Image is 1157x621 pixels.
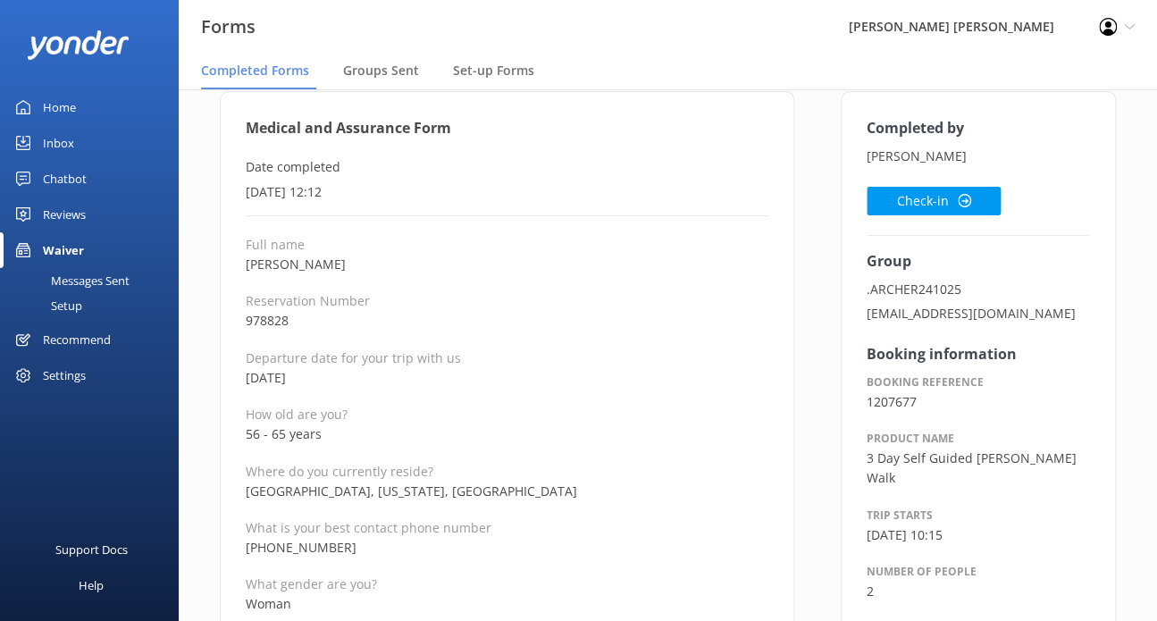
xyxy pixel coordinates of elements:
[867,147,1090,166] p: [PERSON_NAME]
[201,13,256,41] h3: Forms
[79,567,104,603] div: Help
[867,582,1090,601] p: 2
[246,255,768,274] p: [PERSON_NAME]
[867,525,1090,545] p: [DATE] 10:15
[55,532,128,567] div: Support Docs
[867,250,1090,273] h4: Group
[246,182,768,202] p: [DATE] 12:12
[43,125,74,161] div: Inbox
[867,187,1001,215] button: Check-in
[27,30,130,60] img: yonder-white-logo.png
[43,161,87,197] div: Chatbot
[246,236,768,253] p: Full name
[453,62,534,80] span: Set-up Forms
[867,373,1090,390] p: Booking reference
[43,357,86,393] div: Settings
[246,117,768,140] h4: Medical and Assurance Form
[867,280,1090,299] p: .ARCHER241025
[11,268,130,293] div: Messages Sent
[11,293,179,318] a: Setup
[246,311,768,331] p: 978828
[246,368,768,388] p: [DATE]
[246,406,768,423] p: How old are you?
[246,157,768,177] p: Date completed
[246,424,768,444] p: 56 - 65 years
[343,62,419,80] span: Groups Sent
[11,268,179,293] a: Messages Sent
[43,232,84,268] div: Waiver
[43,322,111,357] div: Recommend
[867,117,1090,140] h4: Completed by
[867,430,1090,447] p: Product name
[43,197,86,232] div: Reviews
[246,292,768,309] p: Reservation Number
[246,594,768,614] p: Woman
[246,575,768,592] p: What gender are you?
[246,482,768,501] p: [GEOGRAPHIC_DATA], [US_STATE], [GEOGRAPHIC_DATA]
[43,89,76,125] div: Home
[201,62,309,80] span: Completed Forms
[867,392,1090,412] p: 1207677
[246,349,768,366] p: Departure date for your trip with us
[11,293,82,318] div: Setup
[246,519,768,536] p: What is your best contact phone number
[867,343,1090,366] h4: Booking information
[246,463,768,480] p: Where do you currently reside?
[867,304,1090,323] p: [EMAIL_ADDRESS][DOMAIN_NAME]
[867,449,1090,489] p: 3 Day Self Guided [PERSON_NAME] Walk
[867,507,1090,524] p: Trip starts
[867,563,1090,580] p: Number of people
[246,538,768,558] p: [PHONE_NUMBER]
